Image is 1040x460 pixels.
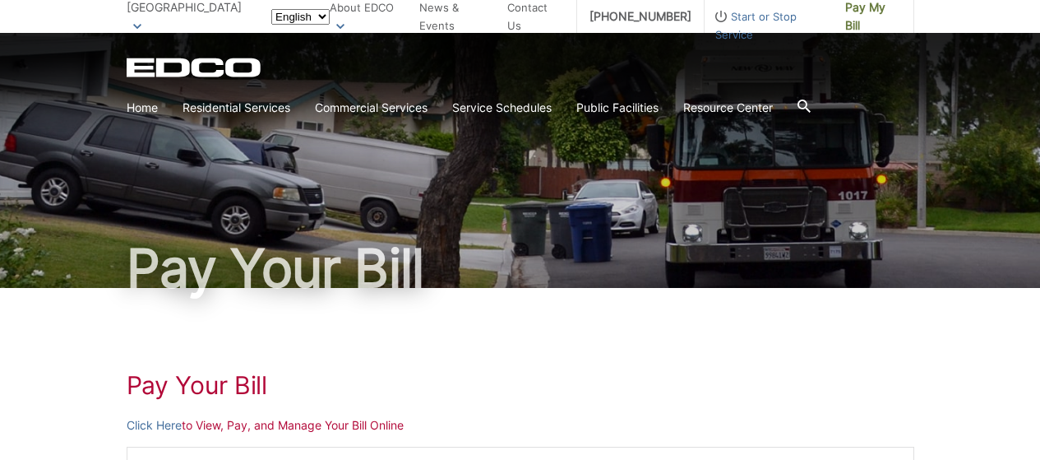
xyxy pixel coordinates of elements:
[315,99,428,117] a: Commercial Services
[183,99,290,117] a: Residential Services
[127,370,914,400] h1: Pay Your Bill
[127,99,158,117] a: Home
[683,99,773,117] a: Resource Center
[271,9,330,25] select: Select a language
[452,99,552,117] a: Service Schedules
[127,58,263,77] a: EDCD logo. Return to the homepage.
[127,416,182,434] a: Click Here
[127,242,914,295] h1: Pay Your Bill
[127,416,914,434] p: to View, Pay, and Manage Your Bill Online
[576,99,659,117] a: Public Facilities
